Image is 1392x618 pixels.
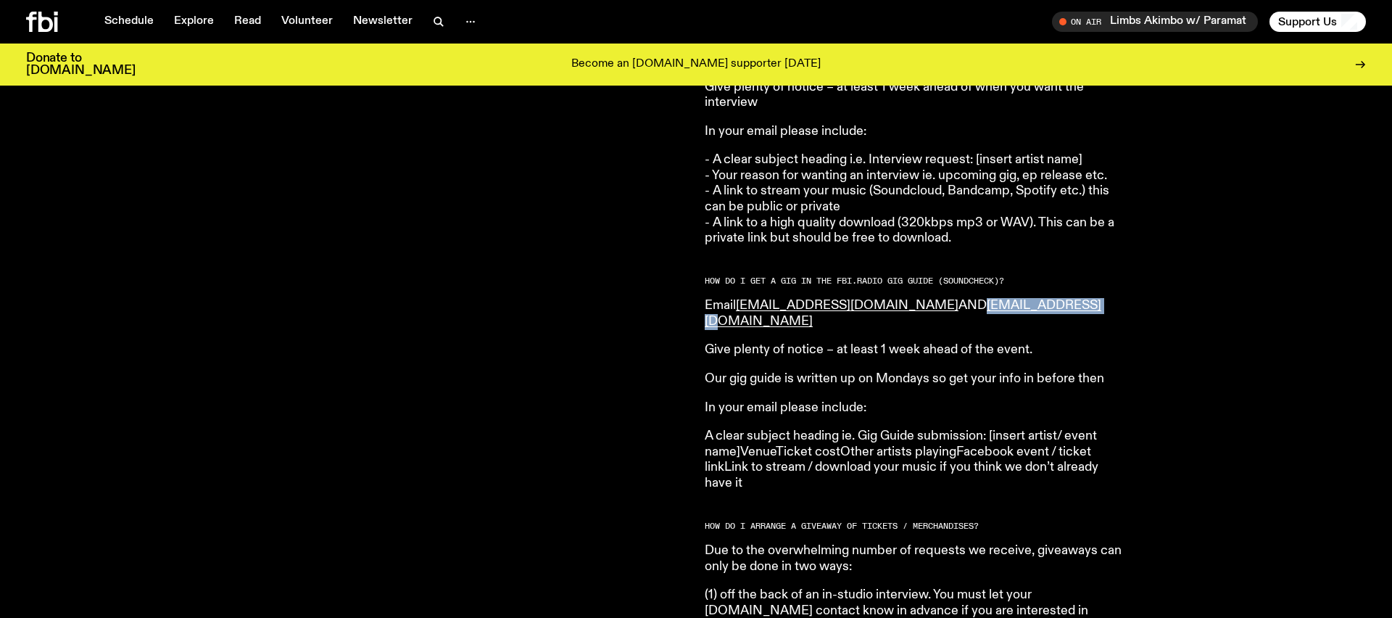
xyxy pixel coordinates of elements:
p: Give plenty of notice – at least 1 week ahead of when you want the interview [705,80,1122,111]
p: In your email please include: [705,400,1122,416]
button: Support Us [1269,12,1366,32]
h3: Donate to [DOMAIN_NAME] [26,52,136,77]
span: Support Us [1278,15,1337,28]
h2: HOW DO I GET A GIG IN THE FB i. RADIO GIG GUIDE (SOUNDCHECK)? [705,277,1122,285]
a: Read [225,12,270,32]
p: Email AND [705,298,1122,329]
a: Schedule [96,12,162,32]
a: Explore [165,12,223,32]
p: A clear subject heading ie. Gig Guide submission: [insert artist/ event name]VenueTicket costOthe... [705,429,1122,491]
p: - A clear subject heading i.e. Interview request: [insert artist name] - Your reason for wanting ... [705,152,1122,247]
p: Our gig guide is written up on Mondays so get your info in before then [705,371,1122,387]
p: In your email please include: [705,124,1122,140]
button: On AirLimbs Akimbo w/ Paramat [1052,12,1258,32]
a: Volunteer [273,12,341,32]
p: Give plenty of notice – at least 1 week ahead of the event. [705,342,1122,358]
a: [EMAIL_ADDRESS][DOMAIN_NAME] [705,299,1101,328]
p: Due to the overwhelming number of requests we receive, giveaways can only be done in two ways: [705,543,1122,574]
a: Newsletter [344,12,421,32]
p: Become an [DOMAIN_NAME] supporter [DATE] [571,58,821,71]
h2: HOW DO I ARRANGE A GIVEAWAY OF TICKETS / MERCHANDISES? [705,522,1122,530]
a: [EMAIL_ADDRESS][DOMAIN_NAME] [736,299,958,312]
